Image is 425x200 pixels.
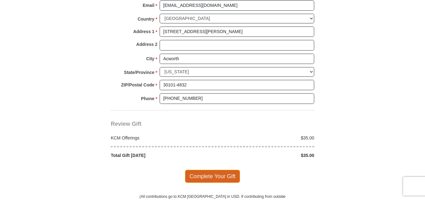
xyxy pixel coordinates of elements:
[121,80,155,89] strong: ZIP/Postal Code
[124,68,154,77] strong: State/Province
[133,27,155,36] strong: Address 1
[108,135,213,141] div: KCM Offerings
[111,121,141,127] span: Review Gift
[185,170,240,183] span: Complete Your Gift
[138,15,155,23] strong: Country
[146,54,154,63] strong: City
[108,152,213,159] div: Total Gift [DATE]
[141,94,155,103] strong: Phone
[212,152,318,159] div: $35.00
[212,135,318,141] div: $35.00
[136,40,157,49] strong: Address 2
[143,1,154,10] strong: Email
